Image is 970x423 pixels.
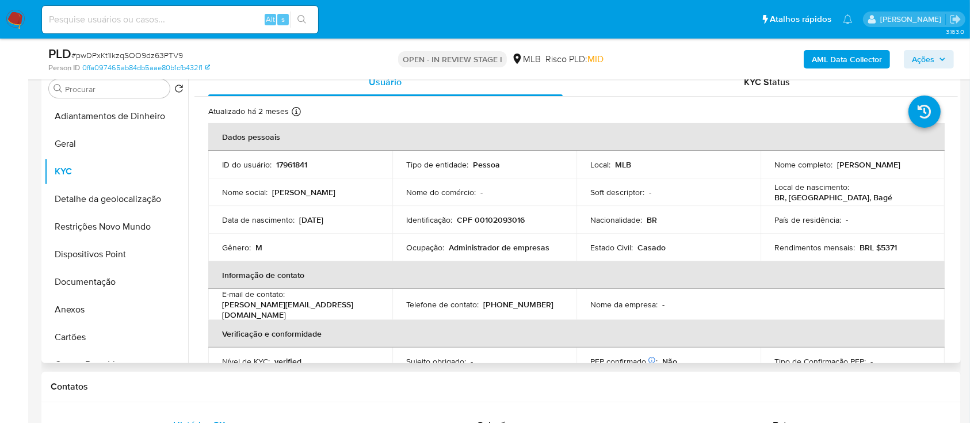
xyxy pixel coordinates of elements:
[774,356,866,367] p: Tipo de Confirmação PEP :
[946,27,964,36] span: 3.163.0
[208,261,945,289] th: Informação de contato
[299,215,323,225] p: [DATE]
[222,215,295,225] p: Data de nascimento :
[843,14,853,24] a: Notificações
[222,187,268,197] p: Nome social :
[406,187,476,197] p: Nome do comércio :
[174,84,184,97] button: Retornar ao pedido padrão
[590,242,633,253] p: Estado Civil :
[406,159,468,170] p: Tipo de entidade :
[42,12,318,27] input: Pesquise usuários ou casos...
[880,14,945,25] p: carlos.guerra@mercadopago.com.br
[65,84,165,94] input: Procurar
[281,14,285,25] span: s
[44,130,188,158] button: Geral
[276,159,307,170] p: 17961841
[290,12,314,28] button: search-icon
[406,356,466,367] p: Sujeito obrigado :
[272,187,335,197] p: [PERSON_NAME]
[369,75,402,89] span: Usuário
[222,299,374,320] p: [PERSON_NAME][EMAIL_ADDRESS][DOMAIN_NAME]
[647,215,657,225] p: BR
[511,53,541,66] div: MLB
[774,215,841,225] p: País de residência :
[774,182,849,192] p: Local de nascimento :
[615,159,631,170] p: MLB
[44,185,188,213] button: Detalhe da geolocalização
[222,289,285,299] p: E-mail de contato :
[870,356,873,367] p: -
[222,242,251,253] p: Gênero :
[590,215,642,225] p: Nacionalidade :
[406,215,452,225] p: Identificação :
[774,192,892,203] p: BR, [GEOGRAPHIC_DATA], Bagé
[44,102,188,130] button: Adiantamentos de Dinheiro
[398,51,507,67] p: OPEN - IN REVIEW STAGE I
[222,356,270,367] p: Nível de KYC :
[804,50,890,68] button: AML Data Collector
[406,242,444,253] p: Ocupação :
[812,50,882,68] b: AML Data Collector
[545,53,604,66] span: Risco PLD:
[587,52,604,66] span: MID
[44,351,188,379] button: Contas Bancárias
[208,320,945,348] th: Verificação e conformidade
[457,215,525,225] p: CPF 00102093016
[222,159,272,170] p: ID do usuário :
[837,159,900,170] p: [PERSON_NAME]
[590,356,658,367] p: PEP confirmado :
[590,299,658,310] p: Nome da empresa :
[649,187,651,197] p: -
[860,242,897,253] p: BRL $5371
[44,296,188,323] button: Anexos
[637,242,666,253] p: Casado
[744,75,790,89] span: KYC Status
[44,268,188,296] button: Documentação
[208,106,289,117] p: Atualizado há 2 meses
[774,159,832,170] p: Nome completo :
[44,323,188,351] button: Cartões
[949,13,961,25] a: Sair
[473,159,500,170] p: Pessoa
[912,50,934,68] span: Ações
[480,187,483,197] p: -
[208,123,945,151] th: Dados pessoais
[54,84,63,93] button: Procurar
[449,242,549,253] p: Administrador de empresas
[44,241,188,268] button: Dispositivos Point
[255,242,262,253] p: M
[590,159,610,170] p: Local :
[274,356,301,367] p: verified
[51,381,952,392] h1: Contatos
[846,215,848,225] p: -
[44,213,188,241] button: Restrições Novo Mundo
[82,63,210,73] a: 0ffa097465ab84db5aae80b1cfb432f1
[662,299,665,310] p: -
[48,44,71,63] b: PLD
[48,63,80,73] b: Person ID
[662,356,677,367] p: Não
[483,299,553,310] p: [PHONE_NUMBER]
[774,242,855,253] p: Rendimentos mensais :
[406,299,479,310] p: Telefone de contato :
[44,158,188,185] button: KYC
[71,49,183,61] span: # pwDPxKt1lkzqSOO9dz63PTV9
[471,356,473,367] p: -
[770,13,831,25] span: Atalhos rápidos
[266,14,275,25] span: Alt
[590,187,644,197] p: Soft descriptor :
[904,50,954,68] button: Ações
